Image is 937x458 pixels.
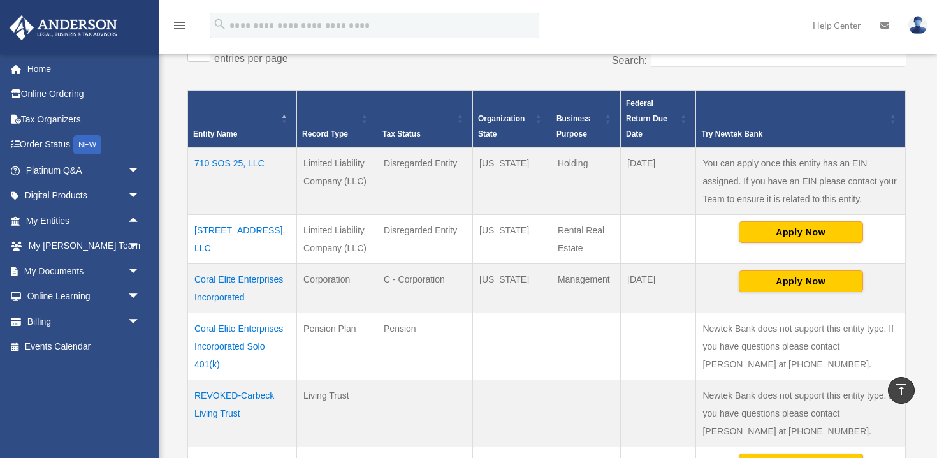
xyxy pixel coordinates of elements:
td: You can apply once this entity has an EIN assigned. If you have an EIN please contact your Team t... [696,147,906,215]
th: Business Purpose: Activate to sort [551,90,620,147]
th: Tax Status: Activate to sort [377,90,473,147]
td: Newtek Bank does not support this entity type. If you have questions please contact [PERSON_NAME]... [696,313,906,380]
td: Limited Liability Company (LLC) [297,214,377,263]
td: [DATE] [621,147,696,215]
a: My Entitiesarrow_drop_up [9,208,153,233]
td: Management [551,263,620,313]
th: Organization State: Activate to sort [473,90,551,147]
th: Record Type: Activate to sort [297,90,377,147]
span: arrow_drop_down [127,309,153,335]
td: Corporation [297,263,377,313]
td: Limited Liability Company (LLC) [297,147,377,215]
td: Pension Plan [297,313,377,380]
span: Federal Return Due Date [626,99,667,138]
div: NEW [73,135,101,154]
a: menu [172,22,187,33]
i: menu [172,18,187,33]
button: Apply Now [739,221,863,243]
td: REVOKED-Carbeck Living Trust [188,380,297,447]
td: [DATE] [621,263,696,313]
td: [STREET_ADDRESS], LLC [188,214,297,263]
button: Apply Now [739,270,863,292]
th: Federal Return Due Date: Activate to sort [621,90,696,147]
td: Newtek Bank does not support this entity type. If you have questions please contact [PERSON_NAME]... [696,380,906,447]
a: Digital Productsarrow_drop_down [9,183,159,209]
td: C - Corporation [377,263,473,313]
td: Pension [377,313,473,380]
a: Order StatusNEW [9,132,159,158]
td: Rental Real Estate [551,214,620,263]
i: vertical_align_top [894,382,909,397]
td: Coral Elite Enterprises Incorporated Solo 401(k) [188,313,297,380]
a: Online Learningarrow_drop_down [9,284,159,309]
div: Try Newtek Bank [701,126,886,142]
a: My Documentsarrow_drop_down [9,258,159,284]
th: Try Newtek Bank : Activate to sort [696,90,906,147]
span: Entity Name [193,129,237,138]
a: My [PERSON_NAME] Teamarrow_drop_down [9,233,159,259]
span: arrow_drop_down [127,183,153,209]
a: Tax Organizers [9,107,159,132]
label: Search: [612,55,647,66]
img: User Pic [908,16,927,34]
td: Disregarded Entity [377,214,473,263]
a: vertical_align_top [888,377,915,404]
td: Holding [551,147,620,215]
span: arrow_drop_down [127,233,153,260]
a: Platinum Q&Aarrow_drop_down [9,158,159,183]
span: Business Purpose [556,114,590,138]
td: Coral Elite Enterprises Incorporated [188,263,297,313]
span: arrow_drop_down [127,284,153,310]
td: [US_STATE] [473,263,551,313]
span: Record Type [302,129,348,138]
span: arrow_drop_up [127,208,153,234]
a: Home [9,56,159,82]
th: Entity Name: Activate to invert sorting [188,90,297,147]
td: 710 SOS 25, LLC [188,147,297,215]
td: [US_STATE] [473,147,551,215]
td: Disregarded Entity [377,147,473,215]
span: Organization State [478,114,525,138]
td: [US_STATE] [473,214,551,263]
span: arrow_drop_down [127,158,153,184]
a: Online Ordering [9,82,159,107]
span: arrow_drop_down [127,258,153,284]
i: search [213,17,227,31]
a: Billingarrow_drop_down [9,309,159,334]
img: Anderson Advisors Platinum Portal [6,15,121,40]
td: Living Trust [297,380,377,447]
label: entries per page [214,53,288,64]
span: Tax Status [382,129,421,138]
a: Events Calendar [9,334,159,360]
